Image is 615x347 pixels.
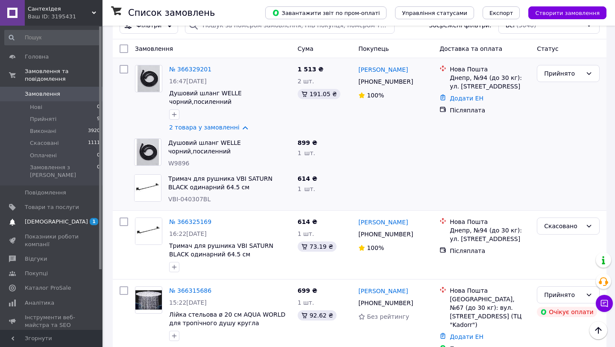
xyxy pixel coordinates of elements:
[25,299,54,307] span: Аналітика
[535,10,600,16] span: Створити замовлення
[169,124,240,131] a: 2 товара у замовленні
[135,286,162,314] a: Фото товару
[358,287,408,295] a: [PERSON_NAME]
[544,221,582,231] div: Скасовано
[30,103,42,111] span: Нові
[450,65,530,74] div: Нова Пошта
[450,106,530,115] div: Післяплата
[450,295,530,329] div: [GEOGRAPHIC_DATA], №67 (до 30 кг): вул. [STREET_ADDRESS] (ТЦ "Kadorr")
[28,5,92,13] span: СантехІдея
[135,175,161,201] img: Фото товару
[298,241,337,252] div: 73.19 ₴
[25,270,48,277] span: Покупці
[169,218,211,225] a: № 366325169
[537,307,597,317] div: Очікує оплати
[450,286,530,295] div: Нова Пошта
[298,78,314,85] span: 2 шт.
[25,218,88,226] span: [DEMOGRAPHIC_DATA]
[128,8,215,18] h1: Список замовлень
[169,287,211,294] a: № 366315686
[298,185,315,192] span: 1 шт.
[367,92,384,99] span: 100%
[520,9,606,16] a: Створити замовлення
[25,314,79,329] span: Інструменти веб-майстра та SEO
[169,90,242,105] a: Душовий шланг WELLE чорний,посиленний
[544,69,582,78] div: Прийнято
[25,189,66,197] span: Повідомлення
[88,127,100,135] span: 3920
[168,175,272,191] a: Тримач для рушника VBI SATURN BLACK одинарний 64.5 см
[358,218,408,226] a: [PERSON_NAME]
[169,299,207,306] span: 15:22[DATE]
[483,6,520,19] button: Експорт
[97,164,100,179] span: 0
[358,45,389,52] span: Покупець
[450,74,530,91] div: Днепр, №94 (до 30 кг): ул. [STREET_ADDRESS]
[169,311,285,326] a: Лійка стельова ø 20 см AQUA WORLD для тропічного душу кругла
[439,45,502,52] span: Доставка та оплата
[265,6,387,19] button: Завантажити звіт по пром-оплаті
[357,228,415,240] div: [PHONE_NUMBER]
[450,95,483,102] a: Додати ЕН
[450,333,483,340] a: Додати ЕН
[4,30,101,45] input: Пошук
[135,218,162,245] a: Фото товару
[30,115,56,123] span: Прийняті
[402,10,467,16] span: Управління статусами
[367,313,409,320] span: Без рейтингу
[450,218,530,226] div: Нова Пошта
[395,6,474,19] button: Управління статусами
[169,242,273,258] a: Тримач для рушника VBI SATURN BLACK одинарний 64.5 см
[450,226,530,243] div: Днепр, №94 (до 30 кг): ул. [STREET_ADDRESS]
[489,10,513,16] span: Експорт
[450,247,530,255] div: Післяплата
[25,203,79,211] span: Товари та послуги
[168,196,211,203] span: VBI-040307BL
[298,45,313,52] span: Cума
[135,45,173,52] span: Замовлення
[298,150,315,156] span: 1 шт.
[169,78,207,85] span: 16:47[DATE]
[298,230,314,237] span: 1 шт.
[357,297,415,309] div: [PHONE_NUMBER]
[138,65,159,92] img: Фото товару
[30,164,97,179] span: Замовлення з [PERSON_NAME]
[25,255,47,263] span: Відгуки
[298,310,337,321] div: 92.62 ₴
[135,65,162,92] a: Фото товару
[544,290,582,300] div: Прийнято
[88,139,100,147] span: 1111
[30,139,59,147] span: Скасовані
[589,321,607,339] button: Наверх
[358,65,408,74] a: [PERSON_NAME]
[168,160,189,167] span: W9896
[25,53,49,61] span: Головна
[169,230,207,237] span: 16:22[DATE]
[137,139,158,165] img: Фото товару
[298,299,314,306] span: 1 шт.
[298,218,317,225] span: 614 ₴
[97,115,100,123] span: 9
[97,103,100,111] span: 0
[168,139,241,155] a: Душовий шланг WELLE чорний,посиленний
[298,175,317,182] span: 614 ₴
[25,90,60,98] span: Замовлення
[25,233,79,248] span: Показники роботи компанії
[135,218,162,244] img: Фото товару
[298,139,317,146] span: 899 ₴
[537,45,559,52] span: Статус
[28,13,102,21] div: Ваш ID: 3195431
[298,66,324,73] span: 1 513 ₴
[272,9,380,17] span: Завантажити звіт по пром-оплаті
[90,218,98,225] span: 1
[367,244,384,251] span: 100%
[30,152,57,159] span: Оплачені
[30,127,56,135] span: Виконані
[135,290,162,310] img: Фото товару
[528,6,606,19] button: Створити замовлення
[596,295,613,312] button: Чат з покупцем
[169,66,211,73] a: № 366329201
